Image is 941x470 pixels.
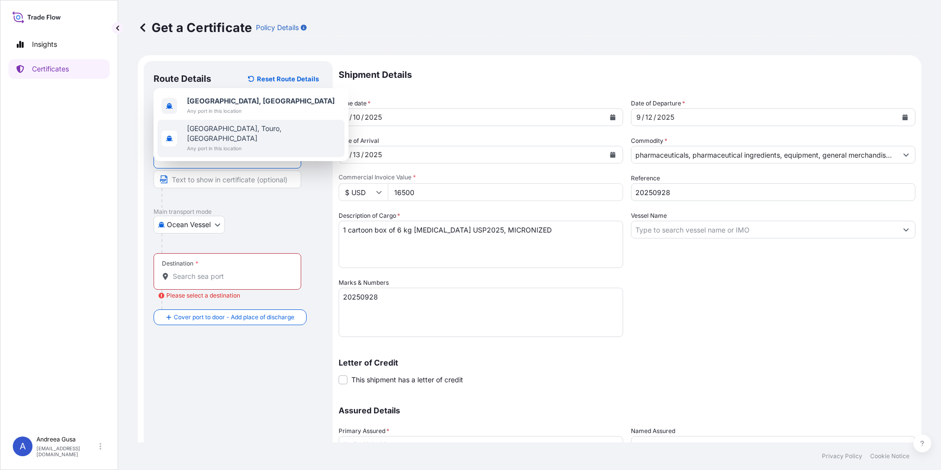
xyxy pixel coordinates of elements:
p: Privacy Policy [822,452,862,460]
b: [GEOGRAPHIC_DATA], [GEOGRAPHIC_DATA] [187,97,335,105]
label: Commodity [631,136,667,146]
div: Please select a destination [158,291,240,301]
label: Marks & Numbers [339,278,389,288]
span: Issue date [339,99,371,108]
p: Andreea Gusa [36,436,97,443]
span: Any port in this location [187,143,341,153]
div: / [349,149,352,161]
div: / [361,149,364,161]
input: Enter booking reference [631,183,915,201]
input: Type to search commodity [631,146,897,164]
div: day, [352,149,361,161]
div: Show suggestions [154,88,348,161]
div: Destination [162,260,198,268]
p: Main transport mode [154,208,323,216]
span: Cover port to door - Add place of discharge [174,312,294,322]
button: Calendar [605,147,621,163]
span: Curia Global Inc. [343,440,396,450]
div: / [361,111,364,123]
button: Calendar [605,109,621,125]
span: Any port in this location [187,106,335,116]
button: Select transport [154,216,225,234]
span: This shipment has a letter of credit [351,375,463,385]
input: Text to appear on certificate [154,170,301,188]
p: Shipment Details [339,61,915,89]
label: Vessel Name [631,211,667,221]
span: [GEOGRAPHIC_DATA], Touro, [GEOGRAPHIC_DATA] [187,124,341,143]
div: year, [364,149,383,161]
p: [EMAIL_ADDRESS][DOMAIN_NAME] [36,445,97,457]
p: Letter of Credit [339,359,915,367]
span: Date of Departure [631,99,685,108]
div: year, [656,111,675,123]
div: / [654,111,656,123]
p: Get a Certificate [138,20,252,35]
input: Enter amount [388,183,623,201]
button: Show suggestions [897,146,915,164]
p: Insights [32,39,57,49]
p: Reset Route Details [257,74,319,84]
p: Cookie Notice [870,452,910,460]
input: Destination [173,271,289,281]
div: day, [644,111,654,123]
div: / [642,111,644,123]
button: Calendar [897,109,913,125]
p: Policy Details [256,23,299,33]
button: Show suggestions [897,221,915,238]
p: Certificates [32,64,69,74]
div: / [349,111,352,123]
span: Primary Assured [339,426,389,436]
span: Date of Arrival [339,136,379,146]
span: A [20,441,26,451]
input: Type to search vessel name or IMO [631,221,897,238]
div: year, [364,111,383,123]
div: month, [635,111,642,123]
span: Ocean Vessel [167,220,211,230]
div: day, [352,111,361,123]
label: Description of Cargo [339,211,400,221]
label: Reference [631,173,660,183]
p: Route Details [154,73,211,85]
p: Assured Details [339,406,915,414]
span: Commercial Invoice Value [339,173,623,181]
label: Named Assured [631,426,675,436]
